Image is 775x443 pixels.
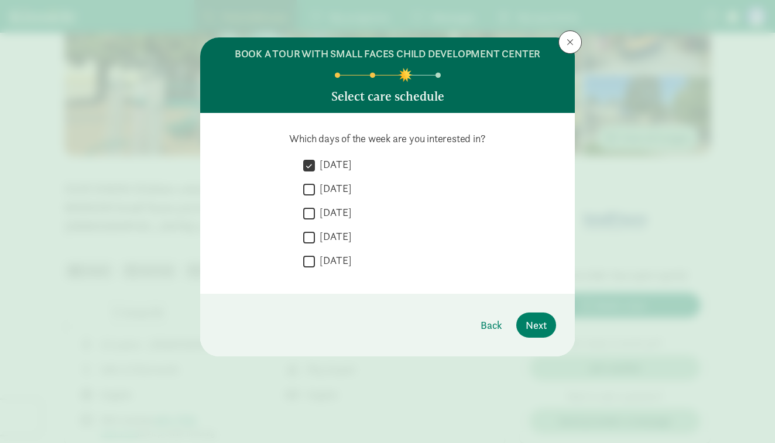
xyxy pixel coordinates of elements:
[315,229,352,243] label: [DATE]
[315,253,352,267] label: [DATE]
[315,205,352,219] label: [DATE]
[315,181,352,195] label: [DATE]
[235,47,540,61] h6: BOOK A TOUR WITH SMALL FACES CHILD DEVELOPMENT CENTER
[481,317,502,333] span: Back
[219,132,556,146] p: Which days of the week are you interested in?
[471,312,512,338] button: Back
[315,157,352,171] label: [DATE]
[331,90,444,104] h5: Select care schedule
[516,312,556,338] button: Next
[526,317,547,333] span: Next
